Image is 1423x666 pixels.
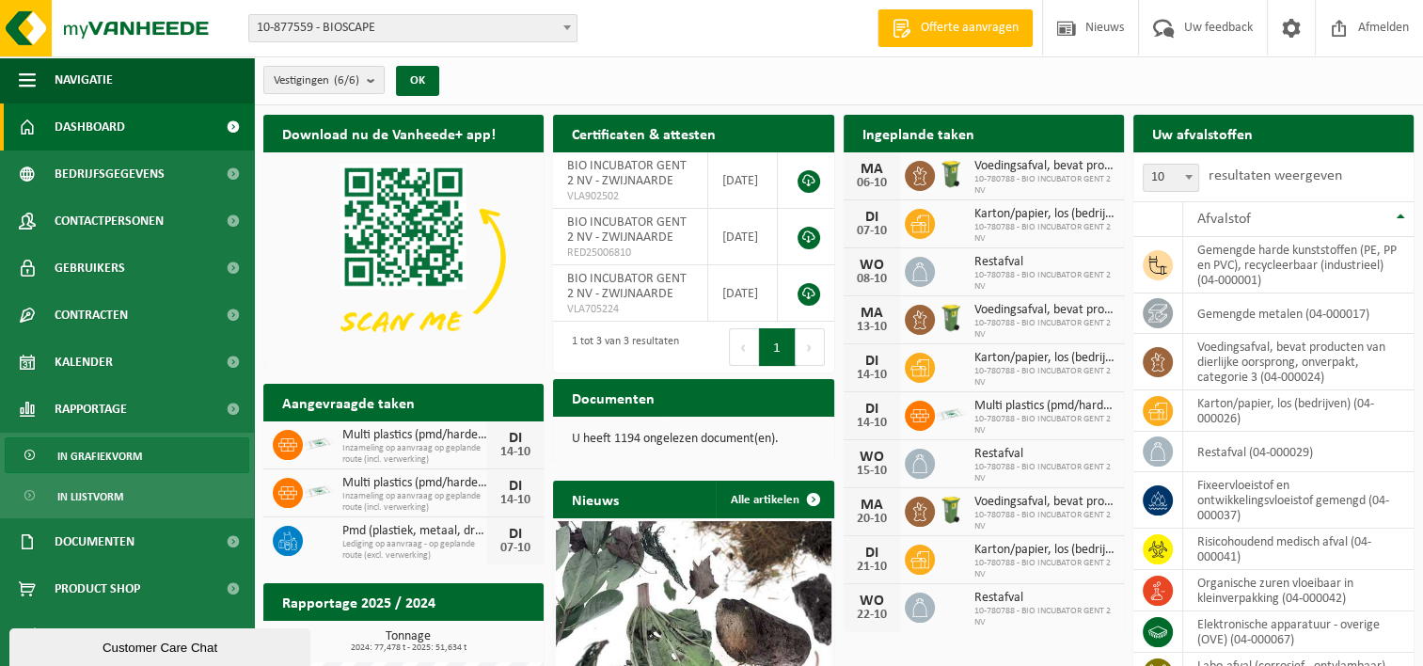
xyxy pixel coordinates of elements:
[55,198,164,245] span: Contactpersonen
[396,66,439,96] button: OK
[5,437,249,473] a: In grafiekvorm
[1183,293,1414,334] td: gemengde metalen (04-000017)
[1209,168,1342,183] label: resultaten weergeven
[567,215,687,245] span: BIO INCUBATOR GENT 2 NV - ZWIJNAARDE
[55,612,207,659] span: Acceptatievoorwaarden
[729,328,759,366] button: Previous
[497,479,534,494] div: DI
[263,66,385,94] button: Vestigingen(6/6)
[1183,529,1414,570] td: risicohoudend medisch afval (04-000041)
[342,428,487,443] span: Multi plastics (pmd/harde kunststoffen/spanbanden/eps/folie naturel/folie gemeng...
[5,478,249,514] a: In lijstvorm
[403,620,542,658] a: Bekijk rapportage
[853,225,891,238] div: 07-10
[55,245,125,292] span: Gebruikers
[342,491,487,514] span: Inzameling op aanvraag op geplande route (incl. verwerking)
[974,351,1115,366] span: Karton/papier, los (bedrijven)
[974,591,1115,606] span: Restafval
[935,158,967,190] img: WB-0140-HPE-GN-50
[974,462,1115,484] span: 10-780788 - BIO INCUBATOR GENT 2 NV
[342,524,487,539] span: Pmd (plastiek, metaal, drankkartons) (bedrijven)
[1183,334,1414,390] td: voedingsafval, bevat producten van dierlijke oorsprong, onverpakt, categorie 3 (04-000024)
[263,384,434,420] h2: Aangevraagde taken
[55,386,127,433] span: Rapportage
[853,369,891,382] div: 14-10
[57,479,123,515] span: In lijstvorm
[878,9,1033,47] a: Offerte aanvragen
[273,643,544,653] span: 2024: 77,478 t - 2025: 51,634 t
[853,273,891,286] div: 08-10
[974,414,1115,436] span: 10-780788 - BIO INCUBATOR GENT 2 NV
[562,326,679,368] div: 1 tot 3 van 3 resultaten
[974,606,1115,628] span: 10-780788 - BIO INCUBATOR GENT 2 NV
[342,443,487,466] span: Inzameling op aanvraag op geplande route (incl. verwerking)
[1183,472,1414,529] td: fixeervloeistof en ontwikkelingsvloeistof gemengd (04-000037)
[853,210,891,225] div: DI
[249,15,577,41] span: 10-877559 - BIOSCAPE
[1143,164,1199,192] span: 10
[853,354,891,369] div: DI
[567,272,687,301] span: BIO INCUBATOR GENT 2 NV - ZWIJNAARDE
[853,321,891,334] div: 13-10
[1183,237,1414,293] td: gemengde harde kunststoffen (PE, PP en PVC), recycleerbaar (industrieel) (04-000001)
[935,494,967,526] img: WB-0140-HPE-GN-50
[497,431,534,446] div: DI
[853,402,891,417] div: DI
[55,292,128,339] span: Contracten
[334,74,359,87] count: (6/6)
[916,19,1023,38] span: Offerte aanvragen
[974,303,1115,318] span: Voedingsafval, bevat producten van dierlijke oorsprong, onverpakt, categorie 3
[55,565,140,612] span: Product Shop
[263,115,514,151] h2: Download nu de Vanheede+ app!
[708,209,779,265] td: [DATE]
[716,481,832,518] a: Alle artikelen
[974,255,1115,270] span: Restafval
[342,476,487,491] span: Multi plastics (pmd/harde kunststoffen/spanbanden/eps/folie naturel/folie gemeng...
[853,258,891,273] div: WO
[55,339,113,386] span: Kalender
[567,159,687,188] span: BIO INCUBATOR GENT 2 NV - ZWIJNAARDE
[1183,611,1414,653] td: elektronische apparatuur - overige (OVE) (04-000067)
[567,302,692,317] span: VLA705224
[497,494,534,507] div: 14-10
[57,438,142,474] span: In grafiekvorm
[853,162,891,177] div: MA
[567,189,692,204] span: VLA902502
[9,625,314,666] iframe: chat widget
[853,450,891,465] div: WO
[974,447,1115,462] span: Restafval
[853,513,891,526] div: 20-10
[497,527,534,542] div: DI
[303,475,335,507] img: LP-SK-00500-LPE-16
[553,481,638,517] h2: Nieuws
[1183,432,1414,472] td: restafval (04-000029)
[974,399,1115,414] span: Multi plastics (pmd/harde kunststoffen/spanbanden/eps/folie naturel/folie gemeng...
[974,558,1115,580] span: 10-780788 - BIO INCUBATOR GENT 2 NV
[853,177,891,190] div: 06-10
[303,427,335,459] img: LP-SK-00500-LPE-16
[274,67,359,95] span: Vestigingen
[974,207,1115,222] span: Karton/papier, los (bedrijven)
[974,222,1115,245] span: 10-780788 - BIO INCUBATOR GENT 2 NV
[974,159,1115,174] span: Voedingsafval, bevat producten van dierlijke oorsprong, onverpakt, categorie 3
[708,152,779,209] td: [DATE]
[248,14,577,42] span: 10-877559 - BIOSCAPE
[853,306,891,321] div: MA
[1133,115,1272,151] h2: Uw afvalstoffen
[853,498,891,513] div: MA
[273,630,544,653] h3: Tonnage
[55,151,165,198] span: Bedrijfsgegevens
[55,56,113,103] span: Navigatie
[935,302,967,334] img: WB-0140-HPE-GN-50
[796,328,825,366] button: Next
[974,366,1115,388] span: 10-780788 - BIO INCUBATOR GENT 2 NV
[935,398,967,430] img: LP-SK-00500-LPE-16
[974,270,1115,293] span: 10-780788 - BIO INCUBATOR GENT 2 NV
[853,561,891,574] div: 21-10
[497,542,534,555] div: 07-10
[844,115,993,151] h2: Ingeplande taken
[263,583,454,620] h2: Rapportage 2025 / 2024
[497,446,534,459] div: 14-10
[853,546,891,561] div: DI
